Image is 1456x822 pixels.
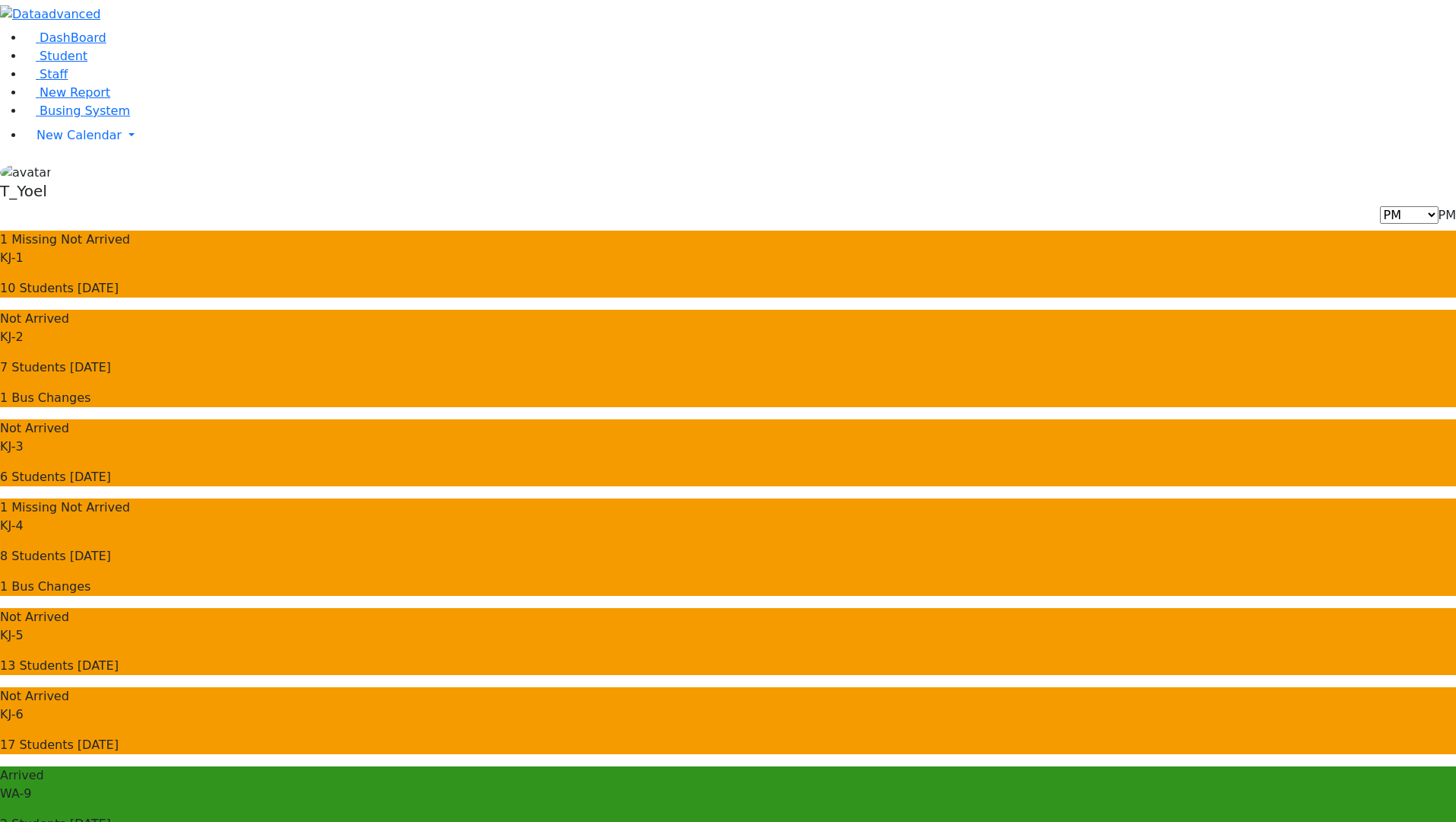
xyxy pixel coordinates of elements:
[61,232,130,247] span: Not Arrived
[40,104,130,118] span: Busing System
[37,128,122,142] span: New Calendar
[1439,208,1456,222] span: PM
[24,104,130,118] a: Busing System
[40,30,106,45] span: DashBoard
[40,49,87,63] span: Student
[24,120,1456,151] a: New Calendar
[40,85,110,100] span: New Report
[40,67,68,81] span: Staff
[24,85,110,100] a: New Report
[24,49,87,63] a: Student
[24,67,68,81] a: Staff
[24,30,106,45] a: DashBoard
[61,500,130,515] span: Not Arrived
